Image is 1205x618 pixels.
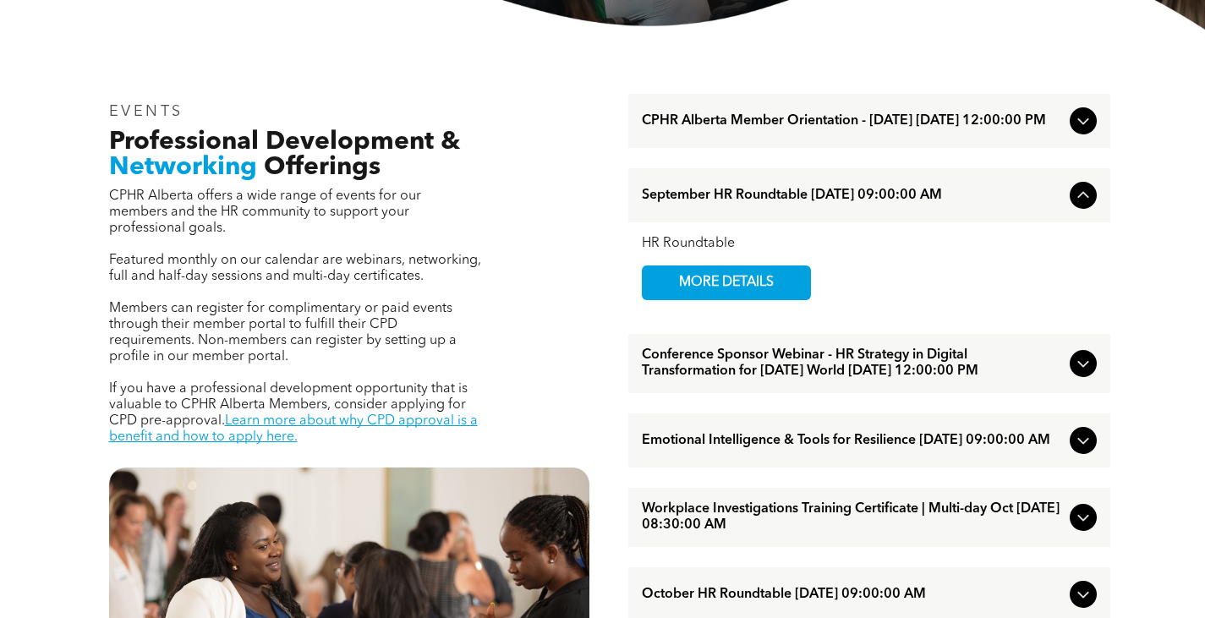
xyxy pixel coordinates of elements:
span: If you have a professional development opportunity that is valuable to CPHR Alberta Members, cons... [109,382,468,428]
span: CPHR Alberta Member Orientation - [DATE] [DATE] 12:00:00 PM [642,113,1063,129]
span: Featured monthly on our calendar are webinars, networking, full and half-day sessions and multi-d... [109,254,481,283]
span: Conference Sponsor Webinar - HR Strategy in Digital Transformation for [DATE] World [DATE] 12:00:... [642,347,1063,380]
span: Professional Development & [109,129,460,155]
span: EVENTS [109,104,184,119]
span: September HR Roundtable [DATE] 09:00:00 AM [642,188,1063,204]
span: CPHR Alberta offers a wide range of events for our members and the HR community to support your p... [109,189,421,235]
a: Learn more about why CPD approval is a benefit and how to apply here. [109,414,478,444]
span: October HR Roundtable [DATE] 09:00:00 AM [642,587,1063,603]
span: Networking [109,155,257,180]
span: Offerings [264,155,381,180]
span: Emotional Intelligence & Tools for Resilience [DATE] 09:00:00 AM [642,433,1063,449]
div: HR Roundtable [642,236,1097,252]
span: Workplace Investigations Training Certificate | Multi-day Oct [DATE] 08:30:00 AM [642,501,1063,533]
a: MORE DETAILS [642,265,811,300]
span: Members can register for complimentary or paid events through their member portal to fulfill thei... [109,302,457,364]
span: MORE DETAILS [660,266,793,299]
